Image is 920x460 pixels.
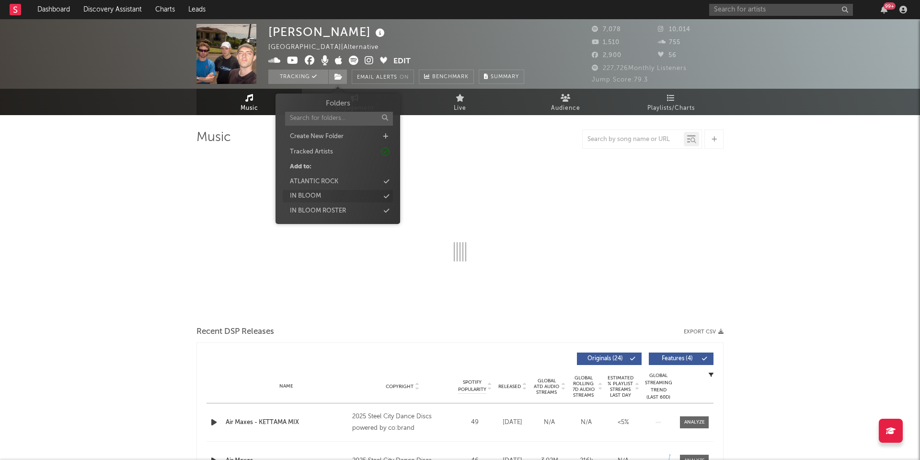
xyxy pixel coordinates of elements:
input: Search by song name or URL [583,136,684,143]
a: Air Maxes - KETTAMA MIX [226,418,347,427]
span: Originals ( 24 ) [583,356,627,362]
span: Released [498,384,521,389]
a: Benchmark [419,70,474,84]
a: Live [407,89,513,115]
a: Playlists/Charts [618,89,724,115]
span: Summary [491,74,519,80]
div: Name [226,383,347,390]
span: 227,726 Monthly Listeners [592,65,687,71]
button: Email AlertsOn [352,70,414,84]
div: 99 + [884,2,896,10]
span: 7,078 [592,26,621,33]
div: IN BLOOM ROSTER [290,206,346,216]
div: Add to: [290,162,311,172]
span: Estimated % Playlist Streams Last Day [607,375,633,398]
div: N/A [570,418,602,427]
div: [GEOGRAPHIC_DATA] | Alternative [268,42,390,53]
span: 1,510 [592,39,620,46]
a: Audience [513,89,618,115]
h3: Folders [325,98,350,109]
button: Export CSV [684,329,724,335]
span: 755 [658,39,680,46]
span: Recent DSP Releases [196,326,274,338]
div: 2025 Steel City Dance Discs powered by co:brand [352,411,453,434]
div: [PERSON_NAME] [268,24,387,40]
div: Tracked Artists [290,147,333,157]
button: Edit [393,56,411,68]
div: ATLANTIC ROCK [290,177,338,187]
span: 56 [658,52,677,59]
button: 99+ [881,6,887,13]
div: IN BLOOM [290,191,321,201]
span: Global Rolling 7D Audio Streams [570,375,597,398]
div: <5% [607,418,639,427]
a: Music [196,89,302,115]
span: Copyright [386,384,414,389]
span: Jump Score: 79.3 [592,77,648,83]
button: Tracking [268,70,328,84]
span: 2,900 [592,52,621,59]
span: Audience [551,103,580,114]
span: 10,014 [658,26,690,33]
input: Search for artists [709,4,853,16]
span: Benchmark [432,71,469,83]
span: Playlists/Charts [647,103,695,114]
div: Create New Folder [290,132,344,142]
span: Features ( 4 ) [655,356,699,362]
a: Engagement [302,89,407,115]
span: Global ATD Audio Streams [533,378,560,395]
button: Originals(24) [577,353,642,365]
div: Global Streaming Trend (Last 60D) [644,372,673,401]
input: Search for folders... [285,112,393,126]
button: Features(4) [649,353,713,365]
div: N/A [533,418,565,427]
em: On [400,75,409,80]
span: Spotify Popularity [458,379,486,393]
button: Summary [479,70,524,84]
span: Live [454,103,466,114]
div: 49 [458,418,492,427]
div: [DATE] [496,418,529,427]
span: Music [241,103,258,114]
